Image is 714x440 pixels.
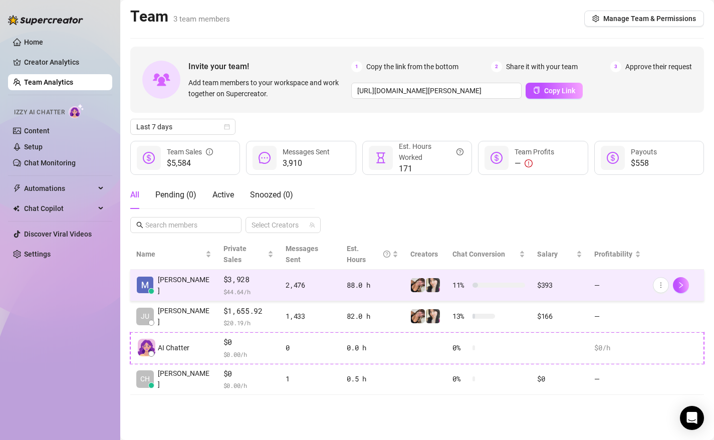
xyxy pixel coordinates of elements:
span: [PERSON_NAME] [158,368,211,390]
input: Search members [145,219,227,231]
span: copy [533,87,540,94]
span: Invite your team! [188,60,351,73]
span: info-circle [206,146,213,157]
span: Private Sales [223,245,247,264]
span: Messages Sent [286,245,318,264]
span: Chat Copilot [24,200,95,216]
span: Active [212,190,234,199]
img: logo-BBDzfeDw.svg [8,15,83,25]
a: Creator Analytics [24,54,104,70]
span: $ 0.00 /h [223,349,274,359]
a: Setup [24,143,43,151]
span: JU [141,311,149,322]
td: — [588,270,646,301]
span: question-circle [383,243,390,265]
span: $ 44.64 /h [223,287,274,297]
button: Manage Team & Permissions [584,11,704,27]
span: Automations [24,180,95,196]
div: 0.0 h [347,342,398,353]
img: Chat Copilot [13,205,20,212]
span: AI Chatter [158,342,189,353]
span: 3 [610,61,621,72]
div: 82.0 h [347,311,398,322]
span: [PERSON_NAME] [158,274,211,296]
img: Mark Caguing [137,277,153,293]
span: $558 [631,157,657,169]
span: Snoozed ( 0 ) [250,190,293,199]
div: $0 [537,373,583,384]
div: 1,433 [286,311,335,322]
span: Add team members to your workspace and work together on Supercreator. [188,77,347,99]
div: — [515,157,554,169]
div: 0.5 h [347,373,398,384]
span: more [657,282,664,289]
div: 1 [286,373,335,384]
span: Approve their request [625,61,692,72]
span: Profitability [594,250,632,258]
span: 2 [491,61,502,72]
span: Izzy AI Chatter [14,108,65,117]
span: Payouts [631,148,657,156]
div: $0 /h [594,342,640,353]
a: Settings [24,250,51,258]
h2: Team [130,7,230,26]
span: Name [136,249,203,260]
div: 88.0 h [347,280,398,291]
span: dollar-circle [607,152,619,164]
span: Last 7 days [136,119,229,134]
div: $393 [537,280,583,291]
a: Content [24,127,50,135]
div: Est. Hours Worked [399,141,463,163]
img: Christina [411,278,425,292]
button: Copy Link [526,83,583,99]
span: 0 % [452,342,468,353]
span: setting [592,15,599,22]
a: Discover Viral Videos [24,230,92,238]
span: message [259,152,271,164]
div: 2,476 [286,280,335,291]
span: Chat Conversion [452,250,505,258]
img: izzy-ai-chatter-avatar-DDCN_rTZ.svg [138,339,155,356]
span: 11 % [452,280,468,291]
span: exclamation-circle [525,159,533,167]
span: 3 team members [173,15,230,24]
td: — [588,301,646,333]
span: team [309,222,315,228]
span: $1,655.92 [223,305,274,317]
span: 171 [399,163,463,175]
span: Copy the link from the bottom [366,61,458,72]
span: right [677,282,684,289]
span: 1 [351,61,362,72]
span: thunderbolt [13,184,21,192]
span: $0 [223,368,274,380]
img: AI Chatter [69,104,84,118]
img: Christina [426,309,440,323]
span: CH [140,373,150,384]
span: 0 % [452,373,468,384]
span: $ 20.19 /h [223,318,274,328]
span: [PERSON_NAME] [158,305,211,327]
span: hourglass [375,152,387,164]
th: Creators [404,239,446,270]
span: $0 [223,336,274,348]
div: Pending ( 0 ) [155,189,196,201]
a: Chat Monitoring [24,159,76,167]
a: Team Analytics [24,78,73,86]
th: Name [130,239,217,270]
div: 0 [286,342,335,353]
td: — [588,364,646,395]
span: search [136,222,143,229]
span: Team Profits [515,148,554,156]
span: dollar-circle [491,152,503,164]
span: calendar [224,124,230,130]
a: Home [24,38,43,46]
span: $5,584 [167,157,213,169]
span: dollar-circle [143,152,155,164]
span: 3,910 [283,157,330,169]
span: Salary [537,250,558,258]
span: Share it with your team [506,61,578,72]
span: 13 % [452,311,468,322]
div: Open Intercom Messenger [680,406,704,430]
span: Messages Sent [283,148,330,156]
span: $ 0.00 /h [223,380,274,390]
